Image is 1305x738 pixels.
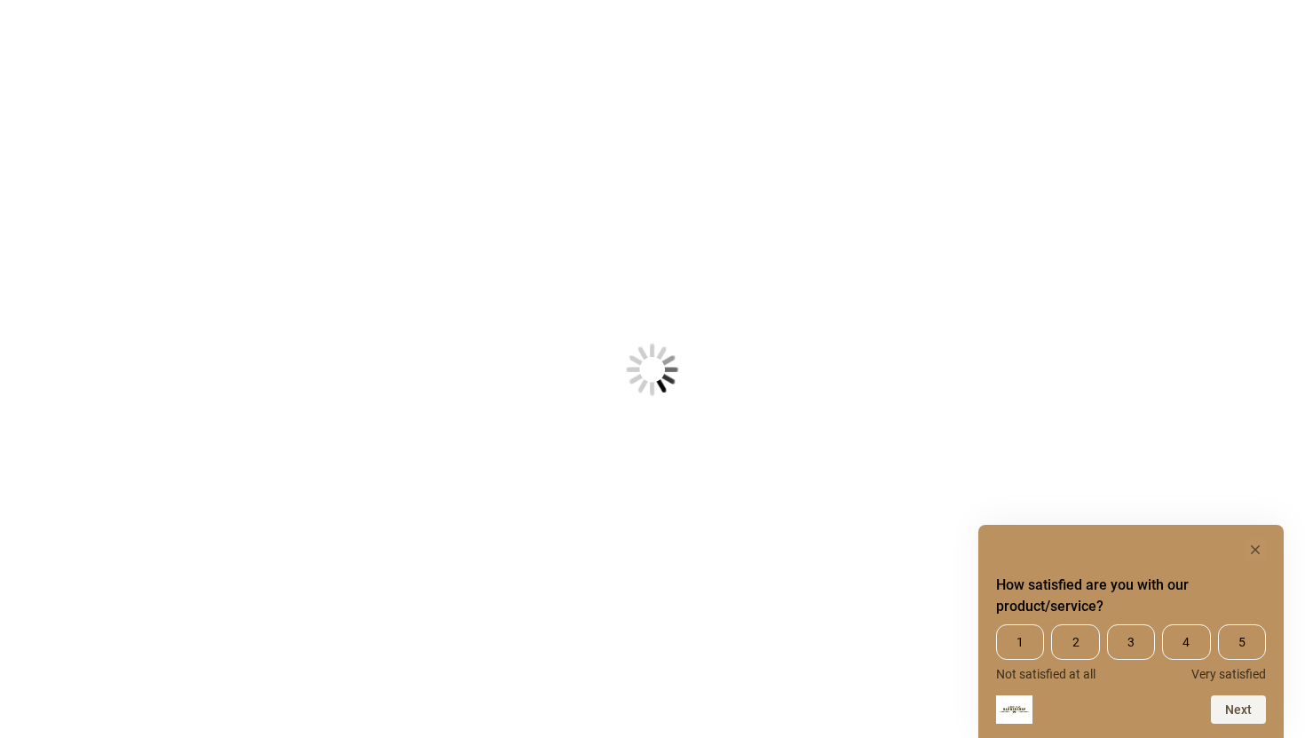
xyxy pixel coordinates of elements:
[996,667,1095,681] span: Not satisfied at all
[1162,624,1210,660] span: 4
[539,256,766,483] img: Loading
[1245,539,1266,560] button: Hide survey
[1211,695,1266,724] button: Next question
[996,624,1266,681] div: How satisfied are you with our product/service? Select an option from 1 to 5, with 1 being Not sa...
[996,539,1266,724] div: How satisfied are you with our product/service? Select an option from 1 to 5, with 1 being Not sa...
[1107,624,1155,660] span: 3
[1218,624,1266,660] span: 5
[996,624,1044,660] span: 1
[1191,667,1266,681] span: Very satisfied
[1051,624,1099,660] span: 2
[996,575,1266,617] h2: How satisfied are you with our product/service? Select an option from 1 to 5, with 1 being Not sa...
